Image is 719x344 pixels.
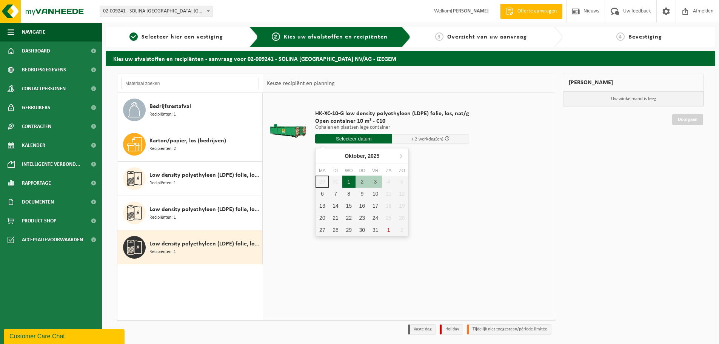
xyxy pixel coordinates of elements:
[563,74,704,92] div: [PERSON_NAME]
[149,102,191,111] span: Bedrijfsrestafval
[342,150,382,162] div: Oktober,
[500,4,562,19] a: Offerte aanvragen
[467,324,551,335] li: Tijdelijk niet toegestaan/période limitée
[117,162,263,196] button: Low density polyethyleen (LDPE) folie, los, gekleurd Recipiënten: 1
[316,224,329,236] div: 27
[121,78,259,89] input: Materiaal zoeken
[315,134,392,143] input: Selecteer datum
[447,34,527,40] span: Overzicht van uw aanvraag
[315,110,469,117] span: HK-XC-10-G low density polyethyleen (LDPE) folie, los, nat/g
[129,32,138,41] span: 1
[22,79,66,98] span: Contactpersonen
[316,188,329,200] div: 6
[329,188,342,200] div: 7
[408,324,436,335] li: Vaste dag
[109,32,243,42] a: 1Selecteer hier een vestiging
[451,8,489,14] strong: [PERSON_NAME]
[263,74,339,93] div: Keuze recipiënt en planning
[149,205,260,214] span: Low density polyethyleen (LDPE) folie, los, naturel
[342,176,356,188] div: 1
[4,327,126,344] iframe: chat widget
[149,171,260,180] span: Low density polyethyleen (LDPE) folie, los, gekleurd
[316,167,329,174] div: ma
[342,200,356,212] div: 15
[316,212,329,224] div: 20
[356,224,369,236] div: 30
[149,111,176,118] span: Recipiënten: 1
[117,93,263,127] button: Bedrijfsrestafval Recipiënten: 1
[22,174,51,193] span: Rapportage
[22,60,66,79] span: Bedrijfsgegevens
[100,6,212,17] span: 02-009241 - SOLINA BELGIUM NV/AG - IZEGEM
[22,23,45,42] span: Navigatie
[342,188,356,200] div: 8
[149,145,176,153] span: Recipiënten: 2
[369,212,382,224] div: 24
[329,212,342,224] div: 21
[369,176,382,188] div: 3
[356,167,369,174] div: do
[117,230,263,264] button: Low density polyethyleen (LDPE) folie, los, naturel/gekleurd (80/20) Recipiënten: 1
[356,176,369,188] div: 2
[117,127,263,162] button: Karton/papier, los (bedrijven) Recipiënten: 2
[149,214,176,221] span: Recipiënten: 1
[342,224,356,236] div: 29
[356,200,369,212] div: 16
[435,32,443,41] span: 3
[369,188,382,200] div: 10
[149,248,176,256] span: Recipiënten: 1
[22,98,50,117] span: Gebruikers
[329,224,342,236] div: 28
[22,230,83,249] span: Acceptatievoorwaarden
[149,180,176,187] span: Recipiënten: 1
[329,200,342,212] div: 14
[342,212,356,224] div: 22
[272,32,280,41] span: 2
[563,92,704,106] p: Uw winkelmand is leeg
[342,167,356,174] div: wo
[22,117,51,136] span: Contracten
[440,324,463,335] li: Holiday
[106,51,715,66] h2: Kies uw afvalstoffen en recipiënten - aanvraag voor 02-009241 - SOLINA [GEOGRAPHIC_DATA] NV/AG - ...
[382,167,395,174] div: za
[395,167,408,174] div: zo
[672,114,703,125] a: Doorgaan
[22,136,45,155] span: Kalender
[315,125,469,130] p: Ophalen en plaatsen lege container
[149,136,226,145] span: Karton/papier, los (bedrijven)
[356,212,369,224] div: 23
[117,196,263,230] button: Low density polyethyleen (LDPE) folie, los, naturel Recipiënten: 1
[142,34,223,40] span: Selecteer hier een vestiging
[516,8,559,15] span: Offerte aanvragen
[22,211,56,230] span: Product Shop
[369,224,382,236] div: 31
[369,200,382,212] div: 17
[22,193,54,211] span: Documenten
[616,32,625,41] span: 4
[284,34,388,40] span: Kies uw afvalstoffen en recipiënten
[368,153,379,159] i: 2025
[22,155,80,174] span: Intelligente verbond...
[369,167,382,174] div: vr
[329,167,342,174] div: di
[411,137,443,142] span: + 2 werkdag(en)
[22,42,50,60] span: Dashboard
[356,188,369,200] div: 9
[149,239,260,248] span: Low density polyethyleen (LDPE) folie, los, naturel/gekleurd (80/20)
[628,34,662,40] span: Bevestiging
[316,200,329,212] div: 13
[315,117,469,125] span: Open container 10 m³ - C10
